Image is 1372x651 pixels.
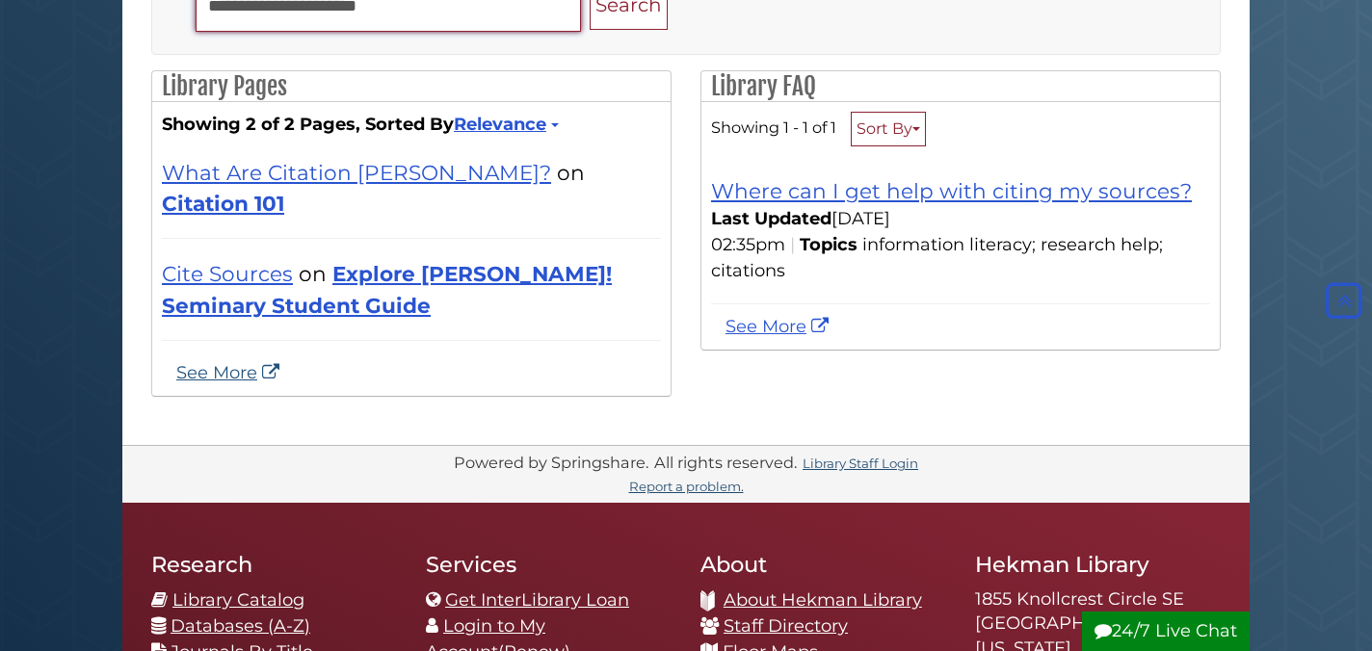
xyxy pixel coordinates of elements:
[162,261,293,286] a: Cite Sources
[711,208,890,255] span: [DATE] 02:35pm
[700,551,946,578] h2: About
[162,112,661,138] strong: Showing 2 of 2 Pages, Sorted By
[651,453,800,472] div: All rights reserved.
[426,551,672,578] h2: Services
[711,117,836,137] span: Showing 1 - 1 of 1
[151,551,397,578] h2: Research
[975,551,1221,578] h2: Hekman Library
[176,362,284,383] a: See more mla citations handbook results
[711,208,831,229] span: Last Updated
[711,234,1168,281] ul: Topics
[172,589,304,611] a: Library Catalog
[629,479,744,494] a: Report a problem.
[724,589,922,611] a: About Hekman Library
[1321,291,1367,312] a: Back to Top
[162,160,551,185] a: What Are Citation [PERSON_NAME]?
[1082,612,1250,651] button: 24/7 Live Chat
[152,71,671,102] h2: Library Pages
[162,191,284,216] a: Citation 101
[803,456,918,471] a: Library Staff Login
[800,234,857,255] span: Topics
[454,114,556,135] a: Relevance
[1041,232,1168,258] li: research help;
[162,261,612,317] a: Explore [PERSON_NAME]! Seminary Student Guide
[851,112,926,146] button: Sort By
[724,615,848,637] a: Staff Directory
[726,316,833,337] a: See More
[451,453,651,472] div: Powered by Springshare.
[711,258,790,284] li: citations
[711,178,1192,203] a: Where can I get help with citing my sources?
[557,160,585,185] span: on
[701,71,1220,102] h2: Library FAQ
[862,232,1041,258] li: information literacy;
[171,615,310,637] a: Databases (A-Z)
[785,234,800,255] span: |
[445,589,629,611] a: Get InterLibrary Loan
[299,261,327,286] span: on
